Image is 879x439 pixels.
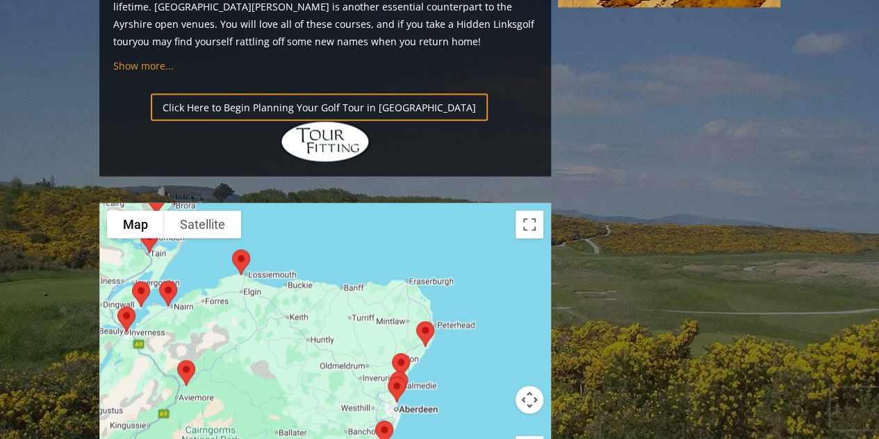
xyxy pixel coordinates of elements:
[113,59,174,72] a: Show more...
[113,17,534,48] a: golf tour
[280,121,370,163] img: Hidden Links
[164,211,241,239] button: Show satellite imagery
[516,386,543,414] button: Map camera controls
[516,211,543,239] button: Toggle fullscreen view
[107,211,164,239] button: Show street map
[151,94,488,121] a: Click Here to Begin Planning Your Golf Tour in [GEOGRAPHIC_DATA]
